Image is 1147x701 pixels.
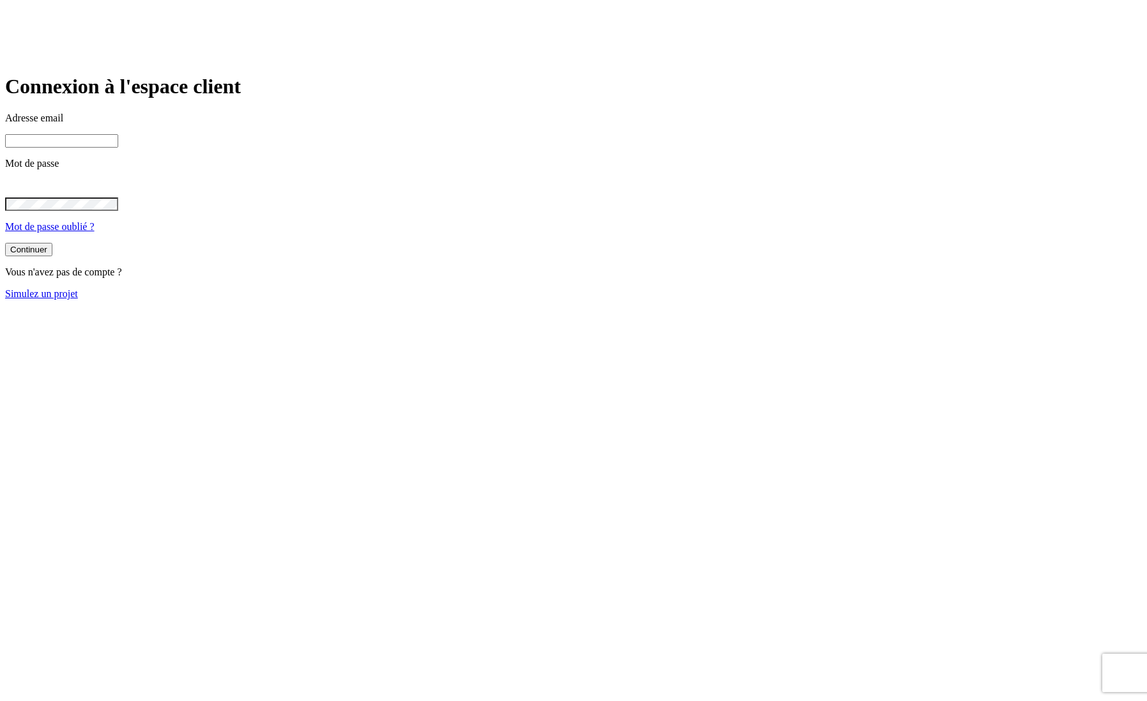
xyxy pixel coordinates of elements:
p: Mot de passe [5,158,1142,169]
p: Adresse email [5,112,1142,124]
a: Mot de passe oublié ? [5,221,95,232]
button: Continuer [5,243,52,256]
h1: Connexion à l'espace client [5,75,1142,98]
a: Simulez un projet [5,288,78,299]
div: Continuer [10,245,47,254]
p: Vous n'avez pas de compte ? [5,266,1142,278]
